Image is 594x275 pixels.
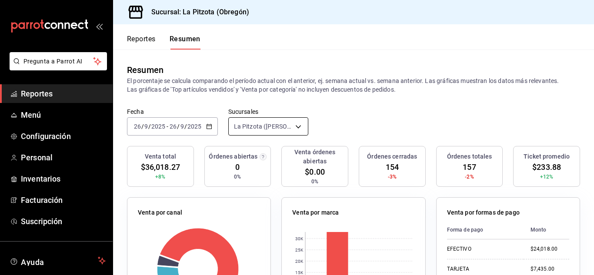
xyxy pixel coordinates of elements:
[148,123,151,130] span: /
[138,208,182,217] p: Venta por canal
[367,152,417,161] h3: Órdenes cerradas
[531,245,569,253] div: $24,018.00
[531,265,569,273] div: $7,435.00
[285,148,344,166] h3: Venta órdenes abiertas
[167,123,168,130] span: -
[295,259,304,264] text: 20K
[127,35,156,50] button: Reportes
[447,221,524,239] th: Forma de pago
[235,161,240,173] span: 0
[180,123,184,130] input: --
[21,215,106,227] span: Suscripción
[133,123,141,130] input: --
[234,173,241,181] span: 0%
[127,76,580,94] p: El porcentaje se calcula comparando el período actual con el anterior, ej. semana actual vs. sema...
[447,245,517,253] div: EFECTIVO
[177,123,180,130] span: /
[127,109,218,115] label: Fecha
[305,166,325,178] span: $0.00
[463,161,476,173] span: 157
[21,152,106,163] span: Personal
[21,88,106,99] span: Reportes
[524,152,570,161] h3: Ticket promedio
[21,130,106,142] span: Configuración
[234,122,292,131] span: La Pitzota ([PERSON_NAME])
[21,173,106,185] span: Inventarios
[187,123,202,130] input: ----
[141,161,180,173] span: $36,018.27
[10,52,107,70] button: Pregunta a Parrot AI
[151,123,166,130] input: ----
[532,161,561,173] span: $233.88
[228,109,308,115] label: Sucursales
[127,35,200,50] div: navigation tabs
[184,123,187,130] span: /
[292,208,339,217] p: Venta por marca
[388,173,397,181] span: -3%
[141,123,144,130] span: /
[295,236,304,241] text: 30K
[465,173,474,181] span: -2%
[127,63,164,76] div: Resumen
[295,270,304,275] text: 15K
[447,265,517,273] div: TARJETA
[144,123,148,130] input: --
[386,161,399,173] span: 154
[447,152,492,161] h3: Órdenes totales
[21,109,106,121] span: Menú
[311,178,318,186] span: 0%
[145,152,176,161] h3: Venta total
[169,123,177,130] input: --
[21,194,106,206] span: Facturación
[524,221,569,239] th: Monto
[295,248,304,252] text: 25K
[170,35,200,50] button: Resumen
[155,173,165,181] span: +8%
[6,63,107,72] a: Pregunta a Parrot AI
[540,173,554,181] span: +12%
[144,7,249,17] h3: Sucursal: La Pitzota (Obregón)
[209,152,257,161] h3: Órdenes abiertas
[21,255,94,266] span: Ayuda
[96,23,103,30] button: open_drawer_menu
[23,57,93,66] span: Pregunta a Parrot AI
[447,208,520,217] p: Venta por formas de pago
